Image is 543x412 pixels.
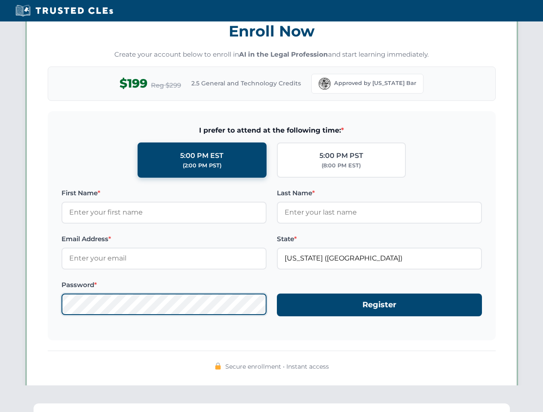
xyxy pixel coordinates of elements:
[225,362,329,371] span: Secure enrollment • Instant access
[277,294,482,316] button: Register
[48,18,496,45] h3: Enroll Now
[277,188,482,198] label: Last Name
[191,79,301,88] span: 2.5 General and Technology Credits
[277,202,482,223] input: Enter your last name
[277,248,482,269] input: Florida (FL)
[183,161,221,170] div: (2:00 PM PST)
[319,78,331,90] img: Florida Bar
[215,363,221,370] img: 🔒
[61,234,267,244] label: Email Address
[61,280,267,290] label: Password
[13,4,116,17] img: Trusted CLEs
[322,161,361,170] div: (8:00 PM EST)
[239,50,328,58] strong: AI in the Legal Profession
[180,150,224,161] div: 5:00 PM EST
[61,202,267,223] input: Enter your first name
[151,80,181,91] span: Reg $299
[61,125,482,136] span: I prefer to attend at the following time:
[120,74,147,93] span: $199
[48,50,496,60] p: Create your account below to enroll in and start learning immediately.
[334,79,416,88] span: Approved by [US_STATE] Bar
[277,234,482,244] label: State
[61,248,267,269] input: Enter your email
[61,188,267,198] label: First Name
[319,150,363,161] div: 5:00 PM PST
